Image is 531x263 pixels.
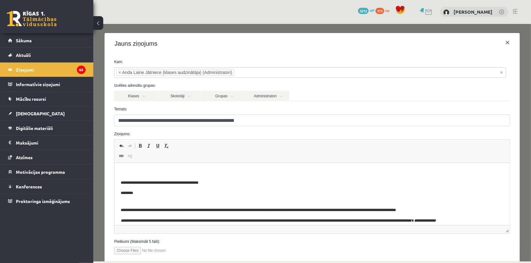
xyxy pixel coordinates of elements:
[16,215,422,220] label: Pielikumi (Maksimāli 5 faili):
[16,38,32,43] span: Sākums
[8,165,86,179] a: Motivācijas programma
[65,67,108,77] a: Skolotāji
[21,67,64,77] a: Klases
[77,66,86,74] i: 65
[16,52,31,58] span: Aktuāli
[454,9,492,15] a: [PERSON_NAME]
[21,15,64,24] h4: Jauns ziņojums
[69,118,77,126] a: Remove Format
[109,67,152,77] a: Grupas
[16,198,70,204] span: Proktoringa izmēģinājums
[358,8,375,13] a: 3212 mP
[51,118,60,126] a: Italic (Ctrl+I)
[16,184,42,189] span: Konferences
[16,169,65,175] span: Motivācijas programma
[8,136,86,150] a: Maksājumi
[375,8,384,14] span: 313
[16,82,422,88] label: Temats:
[385,8,389,13] span: xp
[8,77,86,91] a: Informatīvie ziņojumi
[407,10,422,27] button: ×
[43,118,51,126] a: Bold (Ctrl+B)
[16,111,65,116] span: [DEMOGRAPHIC_DATA]
[16,77,86,91] legend: Informatīvie ziņojumi
[8,48,86,62] a: Aktuāli
[407,45,409,52] span: Noņemt visus vienumus
[16,35,422,41] label: Kam:
[412,205,415,208] span: Resize
[24,118,32,126] a: Undo (Ctrl+Z)
[16,59,422,64] label: Izvēlies adresātu grupas:
[60,118,69,126] a: Underline (Ctrl+U)
[370,8,375,13] span: mP
[16,125,53,131] span: Digitālie materiāli
[23,45,141,52] li: Anda Laine Jātniece (klases audzinātāja) (Administratori)
[8,106,86,121] a: [DEMOGRAPHIC_DATA]
[16,136,86,150] legend: Maksājumi
[443,9,449,16] img: Ārons Roderts
[24,128,32,136] a: Link (Ctrl+K)
[25,45,28,52] span: ×
[21,139,417,201] iframe: Editor, wiswyg-editor-47433907578080-1759993508-371
[8,92,86,106] a: Mācību resursi
[8,33,86,48] a: Sākums
[7,11,57,26] a: Rīgas 1. Tālmācības vidusskola
[32,128,41,136] a: Unlink
[16,155,33,160] span: Atzīmes
[16,96,46,102] span: Mācību resursi
[8,62,86,77] a: Ziņojumi65
[358,8,369,14] span: 3212
[16,62,86,77] legend: Ziņojumi
[8,150,86,164] a: Atzīmes
[8,194,86,208] a: Proktoringa izmēģinājums
[152,67,196,77] a: Administratori
[8,121,86,135] a: Digitālie materiāli
[32,118,41,126] a: Redo (Ctrl+Y)
[16,107,422,113] label: Ziņojums:
[375,8,392,13] a: 313 xp
[8,179,86,194] a: Konferences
